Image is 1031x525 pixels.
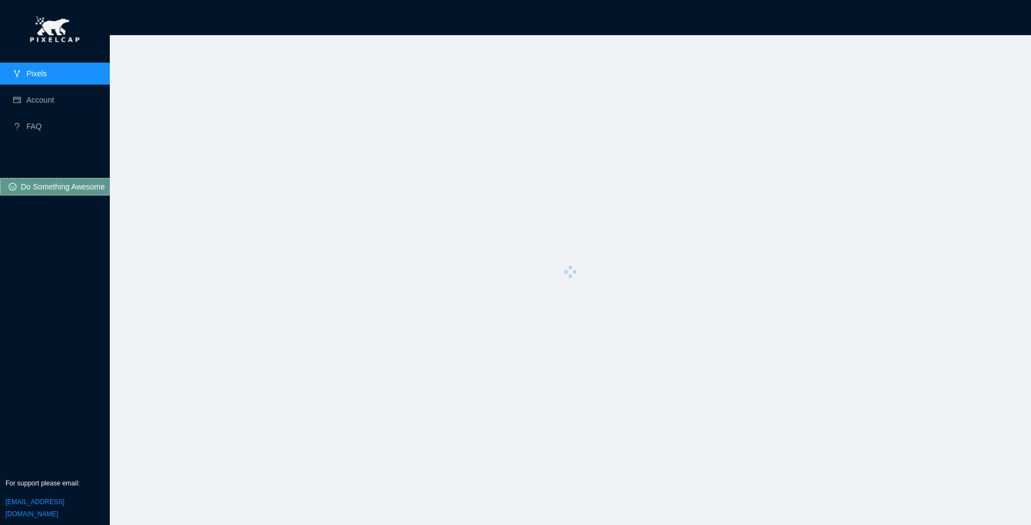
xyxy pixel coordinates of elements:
[26,69,47,78] a: Pixels
[26,122,42,131] a: FAQ
[21,181,105,193] span: Do Something Awesome
[26,96,54,104] a: Account
[5,478,104,489] p: For support please email:
[5,498,64,518] a: [EMAIL_ADDRESS][DOMAIN_NAME]
[23,11,87,49] img: pixel-cap.png
[9,183,16,192] span: smile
